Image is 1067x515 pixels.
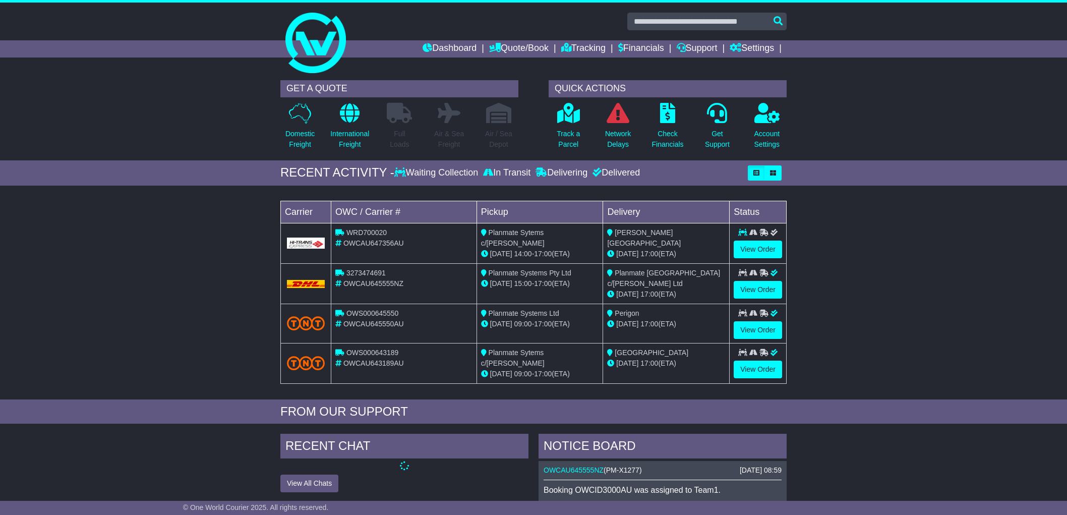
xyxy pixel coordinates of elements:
span: [DATE] [490,250,512,258]
div: - (ETA) [481,278,599,289]
button: View All Chats [280,475,338,492]
div: - (ETA) [481,319,599,329]
div: QUICK ACTIONS [549,80,787,97]
span: [DATE] [490,320,512,328]
p: International Freight [330,129,369,150]
div: Delivered [590,167,640,179]
div: - (ETA) [481,369,599,379]
span: [DATE] [616,250,638,258]
span: Perigon [615,309,639,317]
td: Status [730,201,787,223]
span: OWS000643189 [346,349,399,357]
p: Domestic Freight [285,129,315,150]
a: View Order [734,241,782,258]
span: [DATE] [616,320,638,328]
div: In Transit [481,167,533,179]
span: Planmate Systems Pty Ltd [489,269,571,277]
p: Track a Parcel [557,129,580,150]
div: GET A QUOTE [280,80,518,97]
span: 17:00 [534,279,552,288]
p: Full Loads [387,129,412,150]
a: DomesticFreight [285,102,315,155]
span: 3273474691 [346,269,386,277]
span: 17:00 [640,320,658,328]
div: FROM OUR SUPPORT [280,405,787,419]
p: More details: . [544,500,782,509]
a: NetworkDelays [605,102,631,155]
span: Planmate Sytems c/[PERSON_NAME] [481,349,545,367]
span: [PERSON_NAME][GEOGRAPHIC_DATA] [607,228,681,247]
span: 17:00 [534,370,552,378]
td: Delivery [603,201,730,223]
p: Account Settings [754,129,780,150]
a: GetSupport [704,102,730,155]
a: Quote/Book [489,40,549,58]
span: [DATE] [616,359,638,367]
span: 09:00 [514,320,532,328]
a: View Order [734,361,782,378]
a: Financials [618,40,664,58]
div: [DATE] 08:59 [740,466,782,475]
td: OWC / Carrier # [331,201,477,223]
img: TNT_Domestic.png [287,356,325,370]
div: NOTICE BOARD [539,434,787,461]
a: Dashboard [423,40,477,58]
a: Settings [730,40,774,58]
span: Planmate [GEOGRAPHIC_DATA] c/[PERSON_NAME] Ltd [607,269,720,288]
span: 17:00 [534,320,552,328]
a: CheckFinancials [651,102,684,155]
span: 17:00 [640,290,658,298]
td: Carrier [281,201,331,223]
a: View Order [734,281,782,299]
a: Tracking [561,40,606,58]
a: OWCAU645555NZ [544,466,604,474]
span: 15:00 [514,279,532,288]
span: 17:00 [640,359,658,367]
span: PM-X1277 [606,466,639,474]
a: InternationalFreight [330,102,370,155]
a: Track aParcel [556,102,580,155]
a: AccountSettings [754,102,781,155]
div: (ETA) [607,358,725,369]
div: RECENT ACTIVITY - [280,165,394,180]
span: OWCAU647356AU [343,239,404,247]
img: GetCarrierServiceLogo [287,238,325,249]
div: - (ETA) [481,249,599,259]
td: Pickup [477,201,603,223]
p: Check Financials [652,129,684,150]
span: OWCAU645550AU [343,320,404,328]
span: OWCAU645555NZ [343,279,403,288]
span: OWCAU643189AU [343,359,404,367]
div: Waiting Collection [394,167,481,179]
span: Planmate Sytems c/[PERSON_NAME] [481,228,545,247]
div: Delivering [533,167,590,179]
span: 17:00 [640,250,658,258]
img: DHL.png [287,280,325,288]
div: RECENT CHAT [280,434,528,461]
span: 14:00 [514,250,532,258]
span: OWS000645550 [346,309,399,317]
span: [GEOGRAPHIC_DATA] [615,349,688,357]
p: Network Delays [605,129,631,150]
p: Air & Sea Freight [434,129,464,150]
p: Booking OWCID3000AU was assigned to Team1. [544,485,782,495]
a: Support [677,40,718,58]
span: [DATE] [490,279,512,288]
span: Planmate Systems Ltd [489,309,559,317]
span: [DATE] [490,370,512,378]
div: (ETA) [607,319,725,329]
span: © One World Courier 2025. All rights reserved. [183,503,329,511]
div: (ETA) [607,249,725,259]
img: TNT_Domestic.png [287,316,325,330]
p: Get Support [705,129,730,150]
a: View Order [734,321,782,339]
div: (ETA) [607,289,725,300]
span: 17:00 [534,250,552,258]
span: [DATE] [616,290,638,298]
span: 09:00 [514,370,532,378]
div: ( ) [544,466,782,475]
p: Air / Sea Depot [485,129,512,150]
span: WRD700020 [346,228,387,237]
